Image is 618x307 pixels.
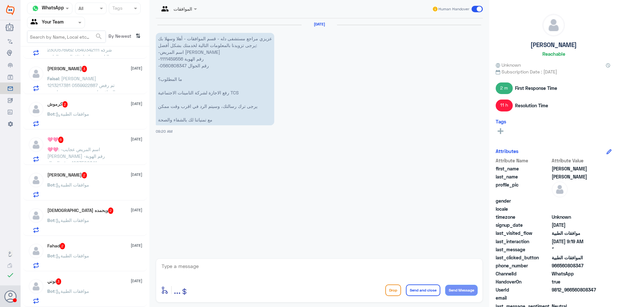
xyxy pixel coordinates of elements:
span: last_visited_flow [496,230,550,236]
button: Drop [385,284,401,296]
img: defaultAdmin.png [552,181,568,197]
span: signup_date [496,222,550,228]
span: UserId [496,286,550,293]
span: : موافقات الطبية [55,217,89,223]
span: 3 [82,66,87,72]
span: null [552,197,598,204]
div: Tags [111,5,123,13]
span: search [95,33,103,40]
span: ChannelId [496,270,550,277]
img: Widebot Logo [6,5,14,15]
span: ً [552,246,598,253]
span: موافقات الطبية [552,230,598,236]
input: Search by Name, Local etc… [27,31,106,43]
h6: [DATE] [302,22,337,26]
img: defaultAdmin.png [28,172,44,188]
h6: Attributes [496,148,519,154]
span: null [552,206,598,212]
h5: نوني [47,278,61,285]
h5: Faisal Abdullah [47,66,87,72]
span: 11 h [496,100,513,111]
span: last_name [496,173,550,180]
span: : موافقات الطبية [55,111,89,117]
button: search [95,31,103,42]
span: 3 [56,278,61,285]
span: 09:20 AM [156,129,173,133]
img: defaultAdmin.png [28,101,44,117]
span: 966560808347 [552,262,598,269]
span: Bot [47,217,55,223]
span: Bot [47,182,55,187]
i: check [6,271,14,279]
span: الموافقات الطبية [552,254,598,261]
span: 2 [60,243,65,249]
button: Send and close [406,284,440,296]
span: خالد [552,165,598,172]
span: Unknown [552,214,598,220]
button: Send Message [445,285,478,296]
span: HandoverOn [496,278,550,285]
span: Subscription Date : [DATE] [496,68,612,75]
span: ... [174,284,181,296]
span: Attribute Name [496,157,550,164]
span: [DATE] [131,101,142,107]
span: email [496,294,550,301]
h5: Fahad [47,243,65,249]
span: last_message [496,246,550,253]
span: profile_pic [496,181,550,196]
span: 9812_966560808347 [552,286,598,293]
span: Bot [47,111,55,117]
span: 6 [58,137,64,143]
span: : [PERSON_NAME] 1213217381 0559922887 تم رفض الموافقه لعدم وجود شرح مفصل عن الحاله لاجراء العملية... [47,76,115,115]
span: First Response Time [515,85,557,91]
button: ... [174,283,181,297]
span: Unknown [496,62,521,68]
h5: 🩷🩷 [47,137,64,143]
span: first_name [496,165,550,172]
span: 2 [552,270,598,277]
span: Resolution Time [515,102,548,109]
img: defaultAdmin.png [28,66,44,82]
span: Bot [47,253,55,258]
span: [DATE] [131,207,142,213]
h5: Rakan Alanazi [47,172,87,178]
span: 🩷🩷 [47,147,58,152]
img: defaultAdmin.png [543,14,565,36]
span: 2 [62,101,68,108]
img: yourTeam.svg [31,18,40,27]
span: : موافقات الطبية [55,288,89,294]
span: timezone [496,214,550,220]
span: 2 m [496,82,513,94]
img: defaultAdmin.png [28,243,44,259]
span: : موافقات الطبية [55,253,89,258]
span: 2 [108,207,114,214]
span: شولان [552,173,598,180]
img: defaultAdmin.png [28,207,44,224]
span: 2025-10-14T06:19:29.681Z [552,238,598,245]
img: whatsapp.png [31,4,40,13]
span: true [552,278,598,285]
span: : -اسم المريض عجايب [PERSON_NAME] -رقم الهوية 1083500841 -رقم الجوال 0509248889 ما المطلوب؟ - الت... [47,147,119,193]
span: phone_number [496,262,550,269]
span: [DATE] [131,243,142,248]
span: Attribute Value [552,157,598,164]
p: 14/10/2025, 9:20 AM [156,33,274,125]
span: 2025-10-03T13:45:19.953Z [552,222,598,228]
span: By Newest [106,31,133,43]
h5: كرموش [47,101,68,108]
span: Bot [47,288,55,294]
span: [DATE] [131,65,142,71]
span: [DATE] [131,136,142,142]
span: Faisal [47,76,59,81]
button: Avatar [4,290,16,302]
span: last_clicked_button [496,254,550,261]
span: gender [496,197,550,204]
span: last_interaction [496,238,550,245]
span: : موافقات الطبية [55,182,89,187]
h6: Reachable [542,51,565,57]
h5: سبحان الله وبحمده [47,207,114,214]
span: locale [496,206,550,212]
span: null [552,294,598,301]
img: defaultAdmin.png [28,137,44,153]
span: 2 [82,172,87,178]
